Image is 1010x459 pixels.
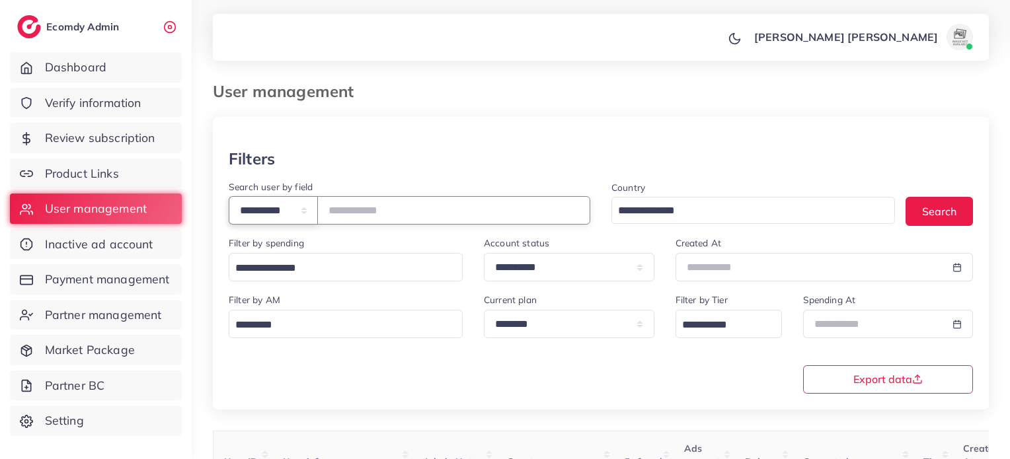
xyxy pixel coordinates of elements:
span: Setting [45,412,84,429]
img: avatar [947,24,973,50]
span: Review subscription [45,129,155,147]
div: Search for option [229,253,463,281]
button: Search [906,197,973,225]
span: Verify information [45,94,141,112]
span: Partner BC [45,377,105,394]
p: [PERSON_NAME] [PERSON_NAME] [754,29,938,45]
a: Review subscription [10,123,182,153]
span: Partner management [45,306,162,324]
span: Inactive ad account [45,236,153,253]
a: Market Package [10,335,182,365]
a: User management [10,194,182,224]
a: Partner management [10,300,182,330]
span: Market Package [45,341,135,359]
div: Search for option [676,310,782,338]
h2: Ecomdy Admin [46,20,122,33]
label: Created At [676,236,722,250]
label: Current plan [484,293,537,306]
span: Payment management [45,271,170,288]
h3: User management [213,82,364,101]
a: Product Links [10,159,182,189]
a: logoEcomdy Admin [17,15,122,38]
button: Export data [803,365,974,394]
a: Verify information [10,88,182,118]
a: Inactive ad account [10,229,182,260]
a: Payment management [10,264,182,295]
a: Dashboard [10,52,182,83]
label: Filter by spending [229,236,304,250]
input: Search for option [613,201,878,221]
div: Search for option [229,310,463,338]
a: [PERSON_NAME] [PERSON_NAME]avatar [747,24,978,50]
label: Search user by field [229,180,313,194]
img: logo [17,15,41,38]
input: Search for option [678,315,765,335]
a: Setting [10,406,182,436]
label: Country [611,181,645,194]
span: Dashboard [45,59,106,76]
input: Search for option [231,315,446,335]
label: Account status [484,236,549,250]
input: Search for option [231,258,446,279]
span: User management [45,200,147,217]
div: Search for option [611,197,895,224]
label: Filter by Tier [676,293,728,306]
span: Export data [853,374,923,384]
label: Spending At [803,293,856,306]
a: Partner BC [10,371,182,401]
h3: Filters [229,149,275,168]
span: Product Links [45,165,119,182]
label: Filter by AM [229,293,280,306]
